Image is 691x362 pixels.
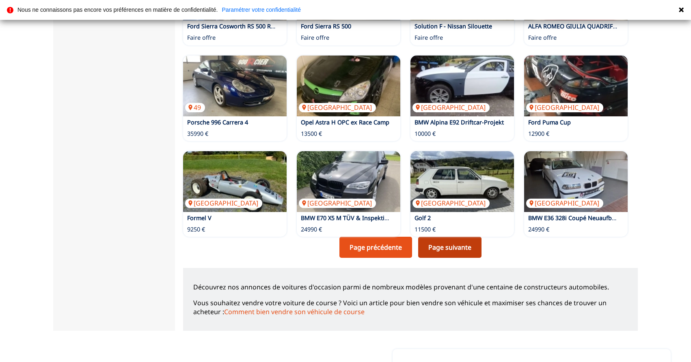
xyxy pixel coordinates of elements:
[418,237,482,258] a: Page suivante
[410,151,514,212] a: Golf 2[GEOGRAPHIC_DATA]
[339,237,412,258] a: Page précédente
[526,103,603,112] p: [GEOGRAPHIC_DATA]
[410,151,514,212] img: Golf 2
[187,34,216,42] p: Faire offre
[301,214,438,222] a: BMW E70 X5 M TÜV & Inspektion Neu TOP 693 PS
[183,56,287,116] a: Porsche 996 Carrera 449
[297,56,400,116] a: Opel Astra H OPC ex Race Camp[GEOGRAPHIC_DATA]
[187,118,248,126] a: Porsche 996 Carrera 4
[415,118,504,126] a: BMW Alpina E92 Driftcar-Projekt
[187,22,287,30] a: Ford Sierra Cosworth RS 500 Replica
[301,34,329,42] p: Faire offre
[524,151,628,212] a: BMW E36 328i Coupé Neuaufbau DMSB Wagenpass OMP Zelle[GEOGRAPHIC_DATA]
[415,225,436,233] p: 11500 €
[528,22,631,30] a: ALFA ROMEO GIULIA QUADRIFOGLIO
[17,7,218,13] p: Nous ne connaissons pas encore vos préférences en matière de confidentialité.
[410,56,514,116] img: BMW Alpina E92 Driftcar-Projekt
[415,34,443,42] p: Faire offre
[187,130,208,138] p: 35990 €
[297,56,400,116] img: Opel Astra H OPC ex Race Camp
[183,151,287,212] a: Formel V[GEOGRAPHIC_DATA]
[301,118,389,126] a: Opel Astra H OPC ex Race Camp
[297,151,400,212] img: BMW E70 X5 M TÜV & Inspektion Neu TOP 693 PS
[412,103,490,112] p: [GEOGRAPHIC_DATA]
[528,118,571,126] a: Ford Puma Cup
[297,151,400,212] a: BMW E70 X5 M TÜV & Inspektion Neu TOP 693 PS[GEOGRAPHIC_DATA]
[301,22,351,30] a: Ford Sierra RS 500
[410,56,514,116] a: BMW Alpina E92 Driftcar-Projekt[GEOGRAPHIC_DATA]
[222,7,301,13] a: Paramétrer votre confidentialité
[187,225,205,233] p: 9250 €
[193,283,628,291] p: Découvrez nos annonces de voitures d'occasion parmi de nombreux modèles provenant d'une centaine ...
[301,130,322,138] p: 13500 €
[415,214,431,222] a: Golf 2
[524,151,628,212] img: BMW E36 328i Coupé Neuaufbau DMSB Wagenpass OMP Zelle
[528,130,549,138] p: 12900 €
[193,298,628,317] p: Vous souhaitez vendre votre voiture de course ? Voici un article pour bien vendre son véhicule et...
[183,56,287,116] img: Porsche 996 Carrera 4
[524,56,628,116] a: Ford Puma Cup[GEOGRAPHIC_DATA]
[224,307,365,316] a: Comment bien vendre son véhicule de course
[524,56,628,116] img: Ford Puma Cup
[301,225,322,233] p: 24990 €
[528,34,557,42] p: Faire offre
[187,214,212,222] a: Formel V
[415,22,492,30] a: Solution F - Nissan Silouette
[185,103,205,112] p: 49
[415,130,436,138] p: 10000 €
[299,103,376,112] p: [GEOGRAPHIC_DATA]
[412,199,490,208] p: [GEOGRAPHIC_DATA]
[183,151,287,212] img: Formel V
[299,199,376,208] p: [GEOGRAPHIC_DATA]
[185,199,262,208] p: [GEOGRAPHIC_DATA]
[526,199,603,208] p: [GEOGRAPHIC_DATA]
[528,225,549,233] p: 24990 €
